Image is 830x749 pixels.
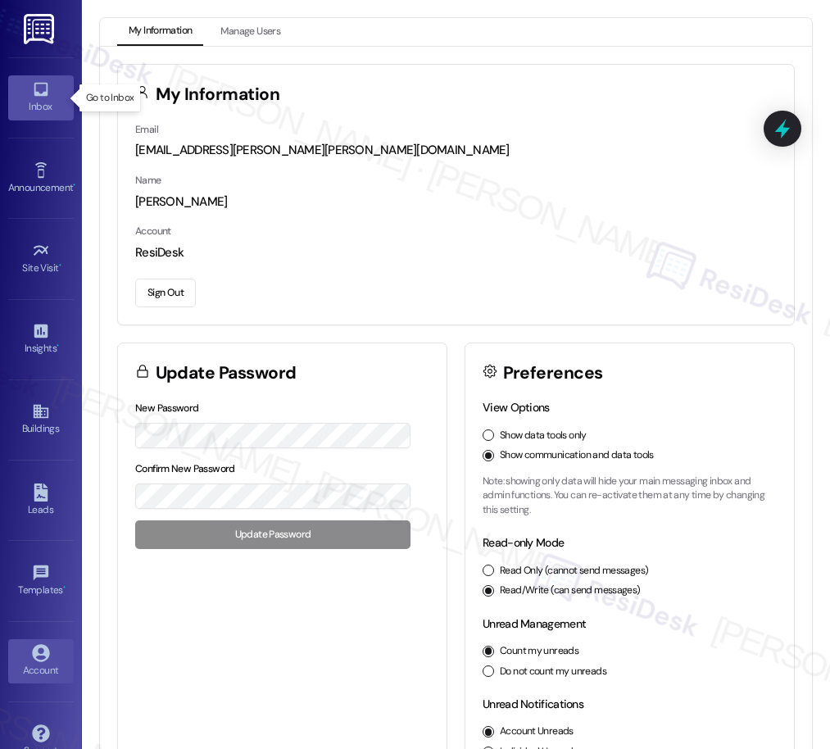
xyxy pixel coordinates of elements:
[135,142,777,159] div: [EMAIL_ADDRESS][PERSON_NAME][PERSON_NAME][DOMAIN_NAME]
[8,397,74,442] a: Buildings
[63,582,66,593] span: •
[483,697,583,711] label: Unread Notifications
[57,340,59,352] span: •
[117,18,203,46] button: My Information
[156,86,280,103] h3: My Information
[86,91,134,105] p: Go to Inbox
[135,279,196,307] button: Sign Out
[500,583,641,598] label: Read/Write (can send messages)
[135,244,777,261] div: ResiDesk
[135,225,171,238] label: Account
[135,462,235,475] label: Confirm New Password
[500,564,648,579] label: Read Only (cannot send messages)
[500,724,574,739] label: Account Unreads
[483,400,550,415] label: View Options
[135,193,777,211] div: [PERSON_NAME]
[209,18,292,46] button: Manage Users
[135,402,199,415] label: New Password
[483,535,564,550] label: Read-only Mode
[8,559,74,603] a: Templates •
[156,365,297,382] h3: Update Password
[500,429,587,443] label: Show data tools only
[503,365,603,382] h3: Preferences
[59,260,61,271] span: •
[135,123,158,136] label: Email
[8,237,74,281] a: Site Visit •
[135,174,161,187] label: Name
[24,14,57,44] img: ResiDesk Logo
[500,644,578,659] label: Count my unreads
[8,479,74,523] a: Leads
[8,317,74,361] a: Insights •
[8,75,74,120] a: Inbox
[500,665,606,679] label: Do not count my unreads
[8,639,74,683] a: Account
[500,448,654,463] label: Show communication and data tools
[483,474,777,518] p: Note: showing only data will hide your main messaging inbox and admin functions. You can re-activ...
[73,179,75,191] span: •
[483,616,586,631] label: Unread Management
